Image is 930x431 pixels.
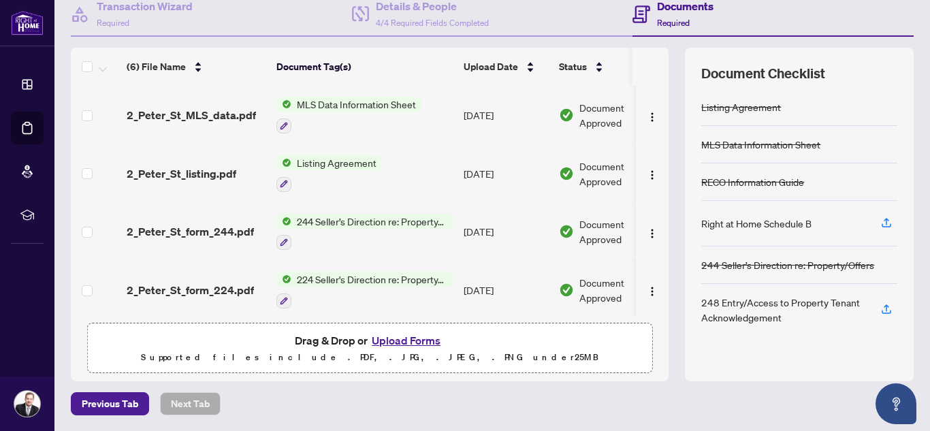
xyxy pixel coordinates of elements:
span: Required [97,18,129,28]
img: Document Status [559,224,574,239]
img: Document Status [559,166,574,181]
span: MLS Data Information Sheet [291,97,421,112]
img: Logo [647,170,658,180]
img: Status Icon [276,272,291,287]
div: 248 Entry/Access to Property Tenant Acknowledgement [701,295,865,325]
span: Document Approved [579,275,664,305]
img: logo [11,10,44,35]
button: Status Icon224 Seller's Direction re: Property/Offers - Important Information for Seller Acknowle... [276,272,453,308]
span: Document Approved [579,217,664,246]
button: Previous Tab [71,392,149,415]
img: Status Icon [276,97,291,112]
span: 4/4 Required Fields Completed [376,18,489,28]
span: 2_Peter_St_MLS_data.pdf [127,107,256,123]
div: RECO Information Guide [701,174,804,189]
div: MLS Data Information Sheet [701,137,820,152]
span: Document Approved [579,100,664,130]
th: Upload Date [458,48,554,86]
button: Logo [641,104,663,126]
th: Status [554,48,669,86]
span: Document Approved [579,159,664,189]
span: Required [657,18,690,28]
img: Profile Icon [14,391,40,417]
span: 244 Seller’s Direction re: Property/Offers [291,214,453,229]
span: 2_Peter_St_form_224.pdf [127,282,254,298]
span: Drag & Drop or [295,332,445,349]
span: Previous Tab [82,393,138,415]
button: Status IconListing Agreement [276,155,382,192]
button: Logo [641,221,663,242]
span: Document Checklist [701,64,825,83]
td: [DATE] [458,203,554,261]
img: Logo [647,286,658,297]
img: Logo [647,112,658,123]
button: Status IconMLS Data Information Sheet [276,97,421,133]
span: 224 Seller's Direction re: Property/Offers - Important Information for Seller Acknowledgement [291,272,453,287]
span: Drag & Drop orUpload FormsSupported files include .PDF, .JPG, .JPEG, .PNG under25MB [88,323,652,374]
div: Listing Agreement [701,99,781,114]
th: Document Tag(s) [271,48,458,86]
td: [DATE] [458,86,554,144]
span: Upload Date [464,59,518,74]
button: Open asap [876,383,916,424]
span: Status [559,59,587,74]
button: Next Tab [160,392,221,415]
td: [DATE] [458,261,554,319]
img: Status Icon [276,155,291,170]
button: Status Icon244 Seller’s Direction re: Property/Offers [276,214,453,251]
button: Logo [641,279,663,301]
span: (6) File Name [127,59,186,74]
img: Document Status [559,283,574,298]
span: Listing Agreement [291,155,382,170]
p: Supported files include .PDF, .JPG, .JPEG, .PNG under 25 MB [96,349,643,366]
td: [DATE] [458,144,554,203]
span: 2_Peter_St_form_244.pdf [127,223,254,240]
button: Upload Forms [368,332,445,349]
span: 2_Peter_St_listing.pdf [127,165,236,182]
div: 244 Seller’s Direction re: Property/Offers [701,257,874,272]
div: Right at Home Schedule B [701,216,812,231]
th: (6) File Name [121,48,271,86]
img: Logo [647,228,658,239]
button: Logo [641,163,663,185]
img: Document Status [559,108,574,123]
img: Status Icon [276,214,291,229]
